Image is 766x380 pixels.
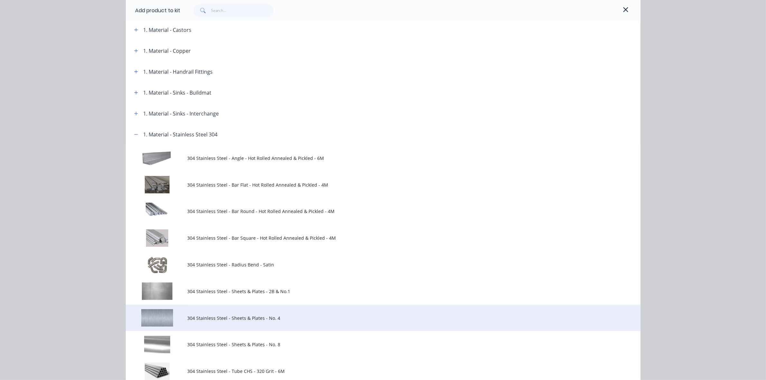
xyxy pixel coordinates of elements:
[188,315,550,321] span: 304 Stainless Steel - Sheets & Plates - No. 4
[143,110,219,117] div: 1. Material - Sinks - Interchange
[188,208,550,215] span: 304 Stainless Steel - Bar Round - Hot Rolled Annealed & Pickled - 4M
[211,4,274,17] input: Search...
[188,235,550,241] span: 304 Stainless Steel - Bar Square - Hot Rolled Annealed & Pickled - 4M
[143,26,192,34] div: 1. Material - Castors
[143,131,218,138] div: 1. Material - Stainless Steel 304
[188,368,550,375] span: 304 Stainless Steel - Tube CHS - 320 Grit - 6M
[188,181,550,188] span: 304 Stainless Steel - Bar Flat - Hot Rolled Annealed & Pickled - 4M
[188,288,550,295] span: 304 Stainless Steel - Sheets & Plates - 2B & No.1
[188,341,550,348] span: 304 Stainless Steel - Sheets & Plates - No. 8
[188,155,550,162] span: 304 Stainless Steel - Angle - Hot Rolled Annealed & Pickled - 6M
[143,89,212,97] div: 1. Material - Sinks - Buildmat
[135,7,180,14] div: Add product to kit
[143,47,191,55] div: 1. Material - Copper
[143,68,213,76] div: 1. Material - Handrail Fittings
[188,261,550,268] span: 304 Stainless Steel - Radius Bend - Satin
